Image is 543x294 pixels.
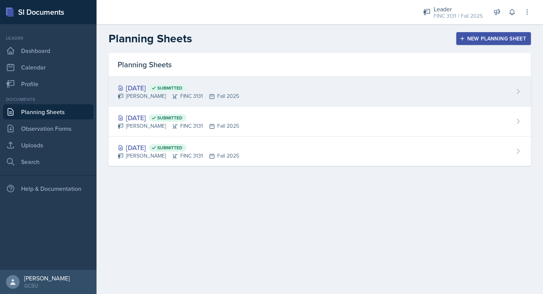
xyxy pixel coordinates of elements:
[434,12,483,20] div: FINC 3131 / Fall 2025
[3,43,94,58] a: Dashboard
[109,107,531,136] a: [DATE] Submitted [PERSON_NAME]FINC 3131Fall 2025
[3,138,94,153] a: Uploads
[118,122,239,130] div: [PERSON_NAME] FINC 3131 Fall 2025
[3,76,94,91] a: Profile
[118,142,239,153] div: [DATE]
[118,83,239,93] div: [DATE]
[3,35,94,42] div: Leader
[3,60,94,75] a: Calendar
[109,136,531,166] a: [DATE] Submitted [PERSON_NAME]FINC 3131Fall 2025
[3,96,94,103] div: Documents
[24,282,70,289] div: GCSU
[109,32,192,45] h2: Planning Sheets
[24,274,70,282] div: [PERSON_NAME]
[118,92,239,100] div: [PERSON_NAME] FINC 3131 Fall 2025
[109,53,531,77] div: Planning Sheets
[3,104,94,119] a: Planning Sheets
[157,115,183,121] span: Submitted
[456,32,531,45] button: New Planning Sheet
[109,77,531,107] a: [DATE] Submitted [PERSON_NAME]FINC 3131Fall 2025
[434,5,483,14] div: Leader
[461,36,526,42] div: New Planning Sheet
[157,145,183,151] span: Submitted
[157,85,183,91] span: Submitted
[3,121,94,136] a: Observation Forms
[118,113,239,123] div: [DATE]
[118,152,239,160] div: [PERSON_NAME] FINC 3131 Fall 2025
[3,181,94,196] div: Help & Documentation
[3,154,94,169] a: Search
